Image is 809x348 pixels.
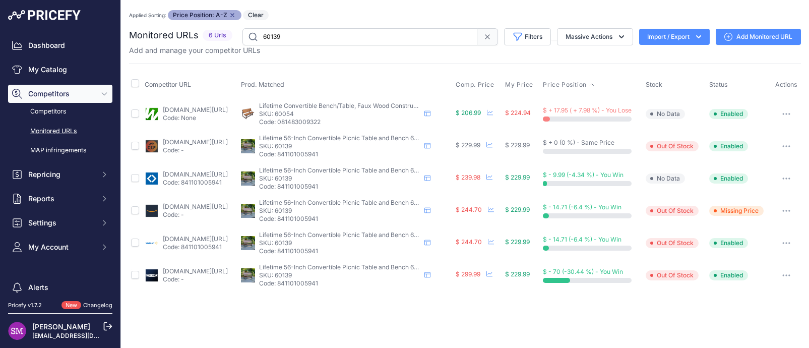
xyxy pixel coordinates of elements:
p: Code: - [163,275,228,283]
p: Code: 841101005941 [163,243,228,251]
span: Prod. Matched [241,81,284,88]
span: $ 239.98 [456,173,480,181]
span: $ - 14.71 (-6.4 %) - You Win [543,203,621,211]
span: Competitors [28,89,94,99]
p: Code: 841101005941 [259,247,420,255]
p: SKU: 60139 [259,207,420,215]
span: Price Position: A-Z [168,10,241,20]
p: Code: 841101005941 [259,215,420,223]
a: [DOMAIN_NAME][URL] [163,138,228,146]
p: Code: None [163,114,228,122]
span: Comp. Price [456,81,494,89]
span: $ 229.99 [505,206,530,213]
a: Competitors [8,103,112,121]
span: Out Of Stock [646,141,699,151]
a: MAP infringements [8,142,112,159]
span: $ + 17.95 ( + 7.98 %) - You Lose [543,106,632,114]
a: Dashboard [8,36,112,54]
p: SKU: 60139 [259,175,420,183]
small: Applied Sorting: [129,12,166,18]
p: Code: 841101005941 [259,183,420,191]
span: Settings [28,218,94,228]
span: Lifetime 56-Inch Convertible Picnic Table and Bench 60139 Brown Color [259,263,465,271]
span: Enabled [709,238,748,248]
button: Repricing [8,165,112,184]
p: Code: 841101005941 [259,279,420,287]
span: Lifetime 56-Inch Convertible Picnic Table and Bench 60139 Brown Color [259,231,465,239]
span: Enabled [709,141,748,151]
span: $ 244.70 [456,238,482,246]
span: Enabled [709,173,748,184]
p: SKU: 60139 [259,271,420,279]
button: Import / Export [639,29,710,45]
a: Alerts [8,278,112,297]
span: $ 224.94 [505,109,531,117]
div: Pricefy v1.7.2 [8,301,42,310]
span: $ 229.99 [505,173,530,181]
span: Enabled [709,109,748,119]
a: Changelog [83,302,112,309]
p: Code: - [163,211,228,219]
p: Code: 841101005941 [163,179,228,187]
button: Reports [8,190,112,208]
span: $ 229.99 [505,141,530,149]
span: No Data [646,173,685,184]
span: Lifetime 56-Inch Convertible Picnic Table and Bench 60139 Brown Color [259,166,465,174]
span: New [61,301,81,310]
span: Reports [28,194,94,204]
span: $ - 70 (-30.44 %) - You Win [543,268,623,275]
span: $ + 0 (0 %) - Same Price [543,139,614,146]
a: [DOMAIN_NAME][URL] [163,235,228,243]
img: Pricefy Logo [8,10,81,20]
span: 6 Urls [203,30,232,41]
button: My Account [8,238,112,256]
span: $ 299.99 [456,270,480,278]
a: Add Monitored URL [716,29,801,45]
p: Code: 081483009322 [259,118,420,126]
a: [PERSON_NAME] [32,322,90,331]
a: [DOMAIN_NAME][URL] [163,106,228,113]
span: Enabled [709,270,748,280]
p: Code: - [163,146,228,154]
p: SKU: 60054 [259,110,420,118]
input: Search [242,28,477,45]
button: Filters [504,28,551,45]
span: Status [709,81,728,88]
a: [DOMAIN_NAME][URL] [163,170,228,178]
a: [DOMAIN_NAME][URL] [163,203,228,210]
span: No Data [646,109,685,119]
button: My Price [505,81,535,89]
span: $ 244.70 [456,206,482,213]
p: SKU: 60139 [259,239,420,247]
button: Competitors [8,85,112,103]
span: Stock [646,81,662,88]
a: [EMAIL_ADDRESS][DOMAIN_NAME] [32,332,138,339]
span: Out Of Stock [646,270,699,280]
p: Add and manage your competitor URLs [129,45,260,55]
p: SKU: 60139 [259,142,420,150]
span: Actions [775,81,797,88]
span: Out Of Stock [646,206,699,216]
span: Missing Price [709,206,764,216]
span: $ 229.99 [505,238,530,246]
span: Repricing [28,169,94,180]
span: Out Of Stock [646,238,699,248]
span: $ 206.99 [456,109,481,117]
button: Settings [8,214,112,232]
span: Competitor URL [145,81,191,88]
nav: Sidebar [8,36,112,335]
span: $ 229.99 [456,141,480,149]
h2: Monitored URLs [129,28,199,42]
span: Lifetime 56-Inch Convertible Picnic Table and Bench 60139 Brown Color [259,134,465,142]
a: Monitored URLs [8,123,112,140]
button: Massive Actions [557,28,633,45]
a: [DOMAIN_NAME][URL] [163,267,228,275]
button: Clear [243,10,269,20]
button: Comp. Price [456,81,496,89]
a: My Catalog [8,61,112,79]
button: Price Position [543,81,594,89]
span: $ - 14.71 (-6.4 %) - You Win [543,236,621,243]
span: My Account [28,242,94,252]
span: $ 229.99 [505,270,530,278]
